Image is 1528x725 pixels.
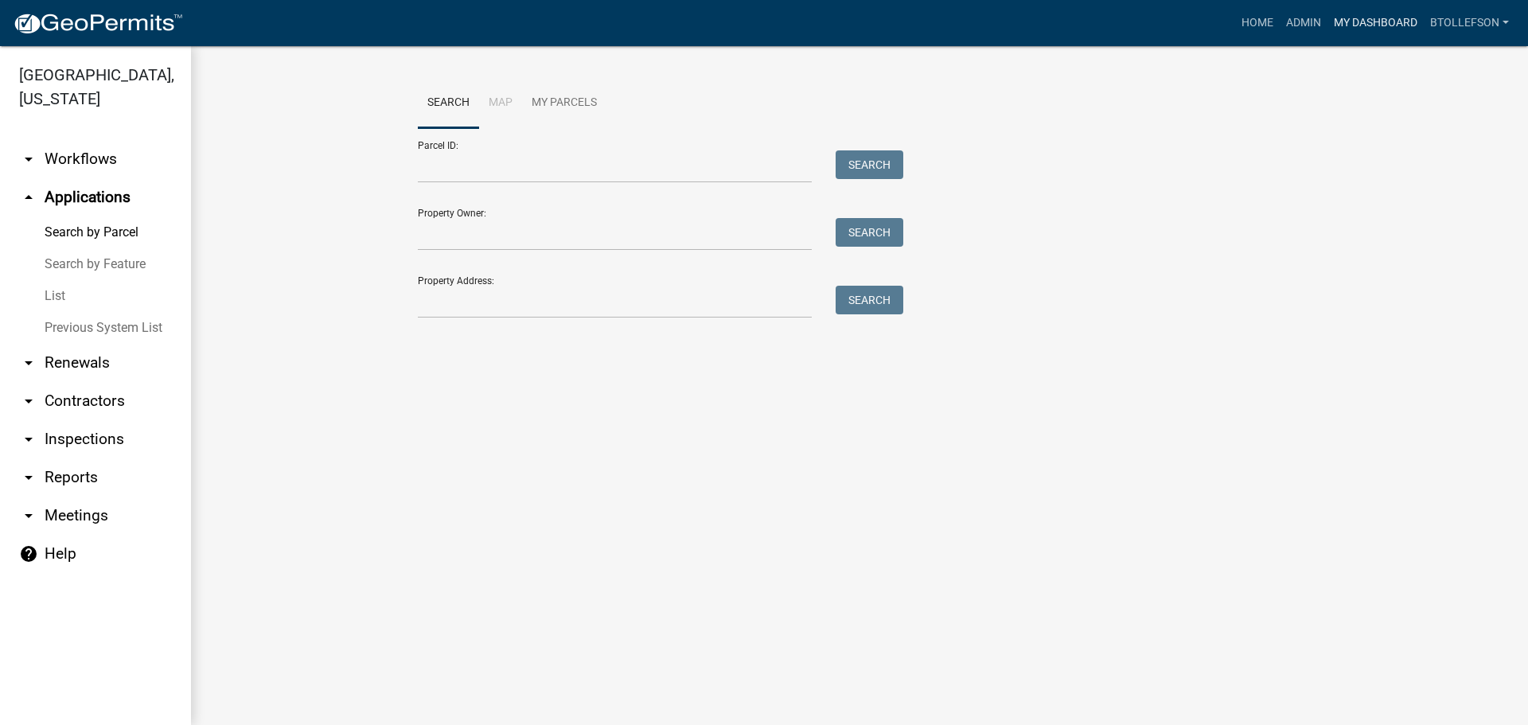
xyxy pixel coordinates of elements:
[19,430,38,449] i: arrow_drop_down
[418,78,479,129] a: Search
[836,150,903,179] button: Search
[19,150,38,169] i: arrow_drop_down
[1327,8,1424,38] a: My Dashboard
[19,353,38,372] i: arrow_drop_down
[836,218,903,247] button: Search
[1424,8,1515,38] a: btollefson
[19,468,38,487] i: arrow_drop_down
[19,506,38,525] i: arrow_drop_down
[1280,8,1327,38] a: Admin
[19,392,38,411] i: arrow_drop_down
[1235,8,1280,38] a: Home
[836,286,903,314] button: Search
[522,78,606,129] a: My Parcels
[19,188,38,207] i: arrow_drop_up
[19,544,38,563] i: help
